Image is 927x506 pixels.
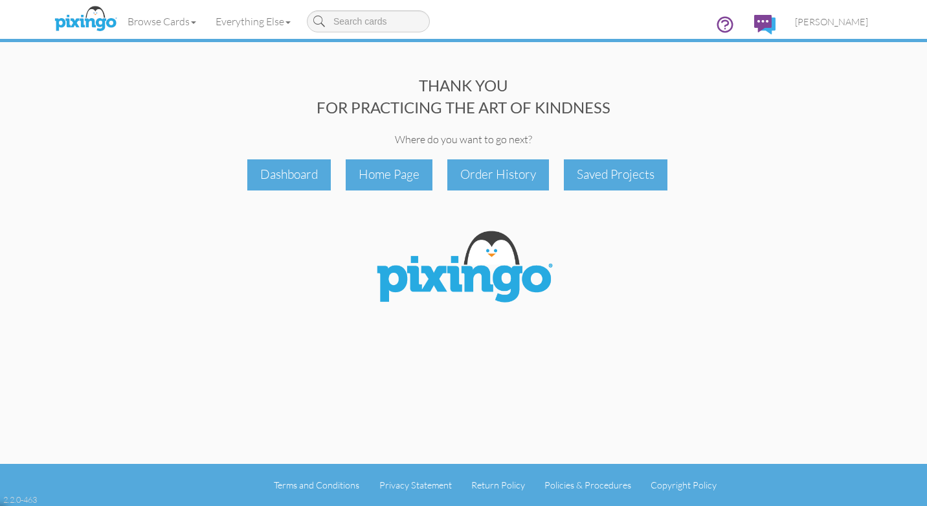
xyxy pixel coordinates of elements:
div: Order History [447,159,549,190]
a: Policies & Procedures [544,479,631,490]
a: [PERSON_NAME] [785,5,878,38]
span: [PERSON_NAME] [795,16,868,27]
div: Home Page [346,159,432,190]
div: Where do you want to go next? [49,132,878,147]
div: Saved Projects [564,159,667,190]
a: Privacy Statement [379,479,452,490]
div: Dashboard [247,159,331,190]
a: Copyright Policy [651,479,717,490]
a: Browse Cards [118,5,206,38]
input: Search cards [307,10,430,32]
img: Pixingo Logo [366,223,561,315]
img: comments.svg [754,15,776,34]
div: 2.2.0-463 [3,494,37,505]
a: Terms and Conditions [274,479,359,490]
img: pixingo logo [51,3,120,36]
a: Return Policy [471,479,525,490]
a: Everything Else [206,5,300,38]
div: THANK YOU FOR PRACTICING THE ART OF KINDNESS [49,75,878,119]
